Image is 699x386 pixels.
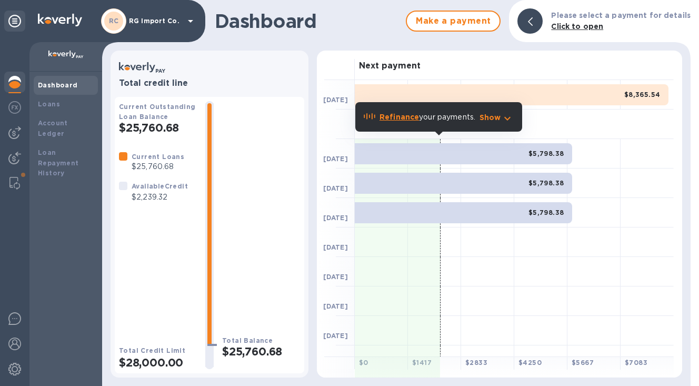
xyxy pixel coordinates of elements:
[323,214,348,222] b: [DATE]
[323,273,348,281] b: [DATE]
[572,359,594,367] b: $ 5667
[323,302,348,310] b: [DATE]
[528,209,564,216] b: $5,798.38
[528,179,564,187] b: $5,798.38
[38,100,60,108] b: Loans
[323,96,348,104] b: [DATE]
[38,81,78,89] b: Dashboard
[119,347,185,354] b: Total Credit Limit
[415,15,491,27] span: Make a payment
[222,345,300,358] h2: $25,760.68
[518,359,542,367] b: $ 4250
[132,192,188,203] p: $2,239.32
[551,11,691,19] b: Please select a payment for details
[132,153,184,161] b: Current Loans
[480,112,501,123] p: Show
[132,182,188,190] b: Available Credit
[359,61,421,71] h3: Next payment
[625,359,647,367] b: $ 7083
[119,103,196,121] b: Current Outstanding Loan Balance
[132,161,184,172] p: $25,760.68
[465,359,487,367] b: $ 2833
[38,119,68,137] b: Account Ledger
[528,150,564,157] b: $5,798.38
[222,336,273,344] b: Total Balance
[8,101,21,114] img: Foreign exchange
[109,17,119,25] b: RC
[119,121,197,134] h2: $25,760.68
[406,11,501,32] button: Make a payment
[4,11,25,32] div: Unpin categories
[129,17,182,25] p: RG Import Co.
[380,113,419,121] b: Refinance
[323,184,348,192] b: [DATE]
[480,112,514,123] button: Show
[323,332,348,340] b: [DATE]
[380,112,475,123] p: your payments.
[323,243,348,251] b: [DATE]
[38,149,79,177] b: Loan Repayment History
[551,22,603,31] b: Click to open
[119,78,300,88] h3: Total credit line
[215,10,401,32] h1: Dashboard
[624,91,661,98] b: $8,365.54
[119,356,197,369] h2: $28,000.00
[38,14,82,26] img: Logo
[323,155,348,163] b: [DATE]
